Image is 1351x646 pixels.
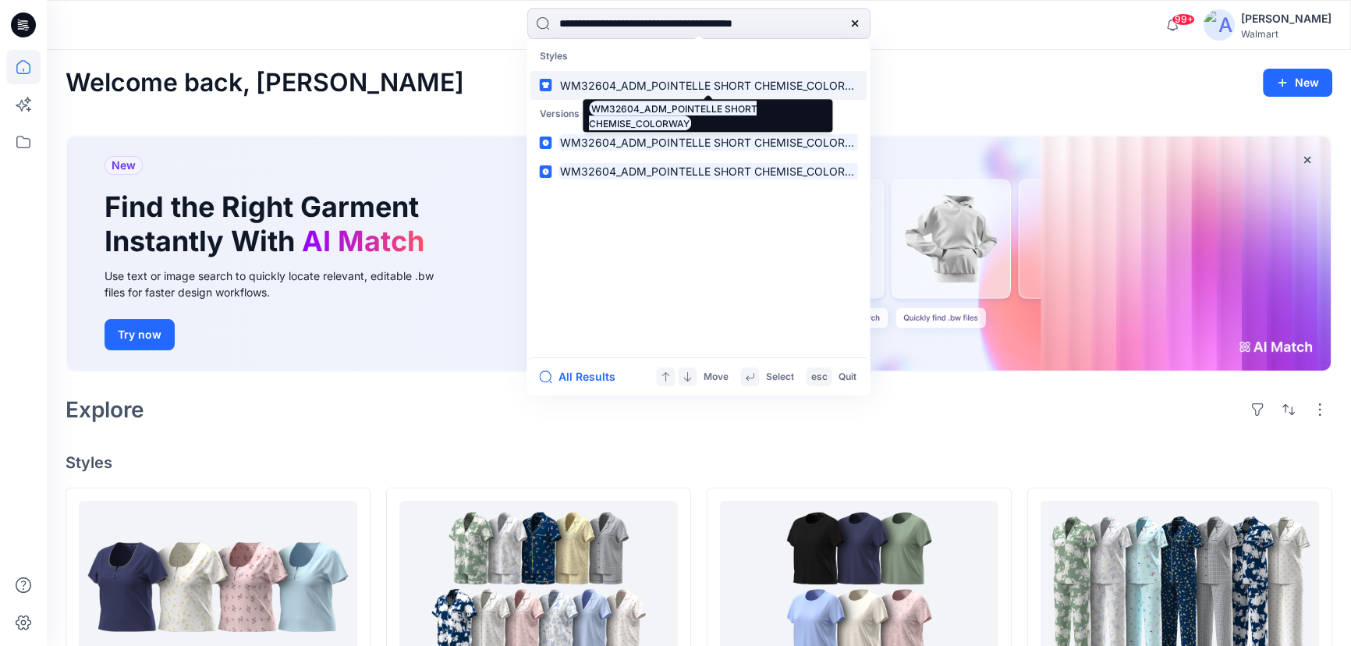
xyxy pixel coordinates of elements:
p: Quit [838,369,856,385]
p: Versions [530,100,867,129]
h4: Styles [66,453,1332,472]
mark: WM32604_ADM_POINTELLE SHORT CHEMISE_COLORWAY [558,162,872,180]
a: WM32604_ADM_POINTELLE SHORT CHEMISE_COLORWAY [530,128,867,157]
span: New [112,156,136,175]
div: Walmart [1241,28,1331,40]
mark: WM32604_ADM_POINTELLE SHORT CHEMISE_COLORWAY [558,76,872,94]
h2: Explore [66,397,144,422]
span: AI Match [302,224,424,258]
a: WM32604_ADM_POINTELLE SHORT CHEMISE_COLORWAY [530,157,867,186]
button: All Results [539,367,625,386]
button: Try now [105,319,175,350]
button: New [1263,69,1332,97]
div: Use text or image search to quickly locate relevant, editable .bw files for faster design workflows. [105,268,456,300]
h1: Find the Right Garment Instantly With [105,190,432,257]
span: 99+ [1172,13,1195,26]
p: Select [765,369,793,385]
mark: WM32604_ADM_POINTELLE SHORT CHEMISE_COLORWAY [558,133,872,151]
h2: Welcome back, [PERSON_NAME] [66,69,464,98]
img: avatar [1204,9,1235,41]
div: [PERSON_NAME] [1241,9,1331,28]
p: esc [810,369,827,385]
a: WM32604_ADM_POINTELLE SHORT CHEMISE_COLORWAY [530,71,867,100]
p: Move [703,369,728,385]
p: Styles [530,42,867,71]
